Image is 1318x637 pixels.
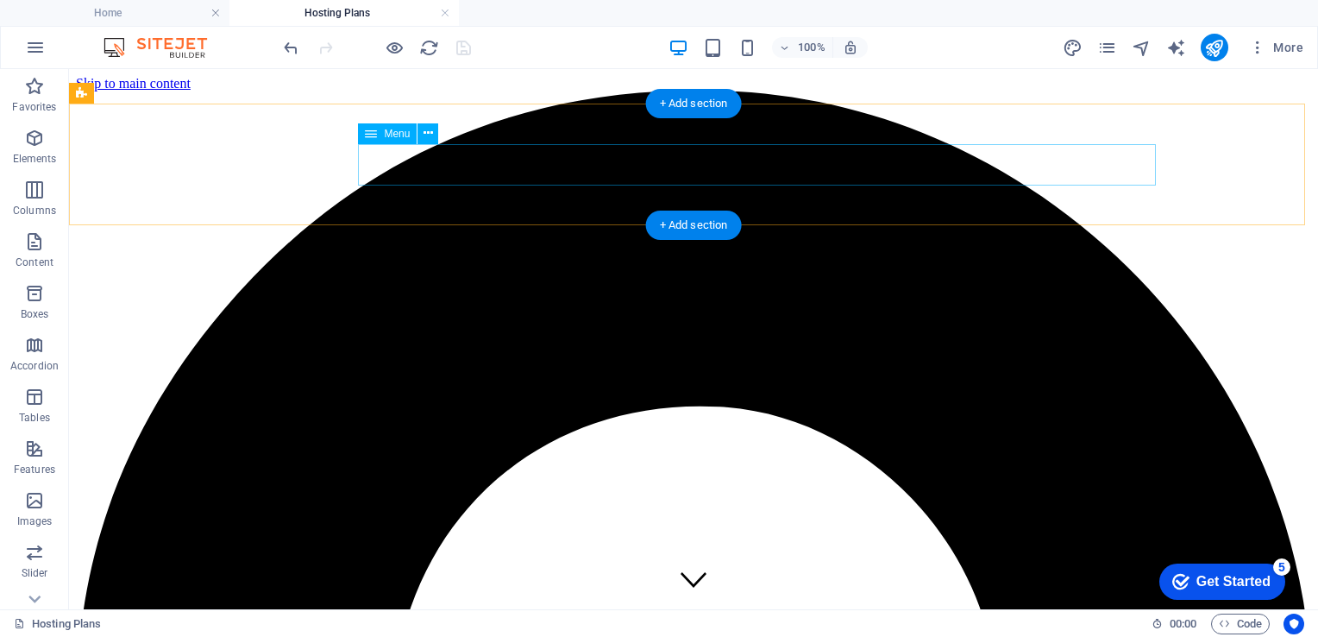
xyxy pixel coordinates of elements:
p: Favorites [12,100,56,114]
div: Get Started [51,19,125,35]
span: Menu [384,129,410,139]
p: Tables [19,411,50,425]
p: Slider [22,566,48,580]
div: Get Started 5 items remaining, 0% complete [14,9,140,45]
button: publish [1201,34,1228,61]
h6: 100% [798,37,825,58]
button: reload [418,37,439,58]
button: undo [280,37,301,58]
i: Undo: Change menu items (Ctrl+Z) [281,38,301,58]
span: 00 00 [1170,614,1196,634]
button: pages [1097,37,1118,58]
div: + Add section [646,89,742,118]
p: Accordion [10,359,59,373]
p: Elements [13,152,57,166]
h4: Hosting Plans [229,3,459,22]
p: Columns [13,204,56,218]
button: 100% [772,37,833,58]
button: Code [1211,614,1270,634]
div: 5 [128,3,145,21]
i: Publish [1204,38,1224,58]
img: Editor Logo [99,37,229,58]
div: + Add section [646,211,742,240]
button: text_generator [1166,37,1187,58]
p: Boxes [21,307,49,321]
button: navigator [1132,37,1152,58]
a: Skip to main content [7,7,122,22]
span: Code [1219,614,1262,634]
i: On resize automatically adjust zoom level to fit chosen device. [843,40,858,55]
button: More [1242,34,1310,61]
p: Features [14,463,55,476]
i: Navigator [1132,38,1152,58]
button: Click here to leave preview mode and continue editing [384,37,405,58]
i: Reload page [419,38,439,58]
p: Content [16,255,53,269]
i: Design (Ctrl+Alt+Y) [1063,38,1083,58]
button: Usercentrics [1283,614,1304,634]
span: : [1182,617,1184,630]
i: Pages (Ctrl+Alt+S) [1097,38,1117,58]
a: Click to cancel selection. Double-click to open Pages [14,614,101,634]
h6: Session time [1152,614,1197,634]
span: More [1249,39,1303,56]
p: Images [17,514,53,528]
button: design [1063,37,1083,58]
i: AI Writer [1166,38,1186,58]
